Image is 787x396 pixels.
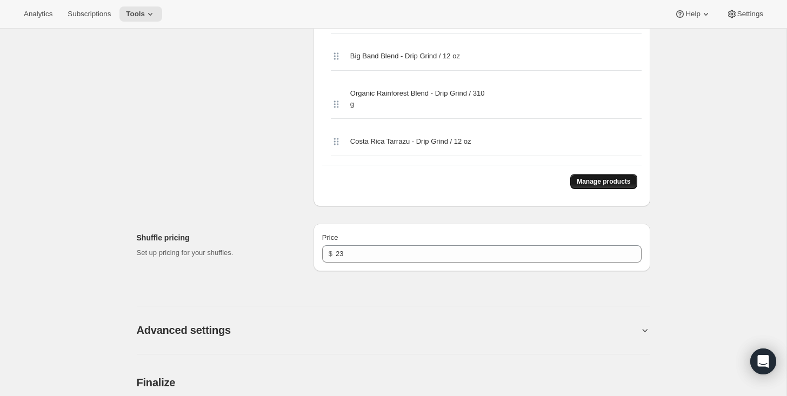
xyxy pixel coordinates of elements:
[668,6,717,22] button: Help
[570,174,637,189] button: Manage products
[350,51,460,62] span: Big Band Blend - Drip Grind / 12 oz
[137,324,231,337] h2: Advanced settings
[350,88,489,110] span: Organic Rainforest Blend - Drip Grind / 310 g
[322,233,338,241] span: Price
[750,348,776,374] div: Open Intercom Messenger
[61,6,117,22] button: Subscriptions
[350,136,471,147] span: Costa Rica Tarrazu - Drip Grind / 12 oz
[737,10,763,18] span: Settings
[720,6,770,22] button: Settings
[137,324,639,337] button: Advanced settings
[126,10,145,18] span: Tools
[137,247,296,258] p: Set up pricing for your shuffles.
[137,232,296,243] h2: Shuffle pricing
[68,10,111,18] span: Subscriptions
[336,245,625,263] input: 10.00
[329,250,332,258] span: $
[577,177,630,186] span: Manage products
[685,10,700,18] span: Help
[24,10,52,18] span: Analytics
[137,376,650,389] h2: Finalize
[17,6,59,22] button: Analytics
[119,6,162,22] button: Tools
